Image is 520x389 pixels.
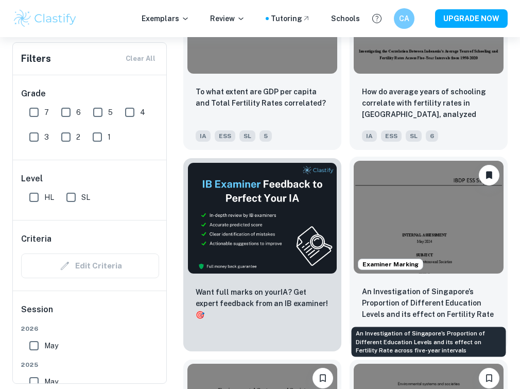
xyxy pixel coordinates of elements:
span: 🎯 [196,311,204,319]
img: Clastify logo [12,8,78,29]
span: 1 [108,131,111,143]
h6: Grade [21,88,159,100]
a: ThumbnailWant full marks on yourIA? Get expert feedback from an IB examiner! [183,158,341,351]
h6: Filters [21,52,51,66]
span: SL [81,192,90,203]
p: An Investigation of Singapore’s Proportion of Different Education Levels and its effect on Fertil... [362,286,495,321]
button: UPGRADE NOW [435,9,508,28]
span: 4 [140,107,145,118]
div: Criteria filters are unavailable when searching by topic [21,253,159,278]
span: 2026 [21,324,159,333]
span: SL [406,130,422,142]
img: ESS IA example thumbnail: An Investigation of Singapore’s Proporti [354,161,504,273]
h6: CA [398,13,410,24]
p: How do average years of schooling correlate with fertility rates in Indonesia, analyzed using Spe... [362,86,495,121]
p: Exemplars [142,13,189,24]
h6: Criteria [21,233,51,245]
h6: Level [21,173,159,185]
span: 6 [76,107,81,118]
button: CA [394,8,414,29]
span: IA [362,130,377,142]
a: Schools [331,13,360,24]
p: To what extent are GDP per capita and Total Fertility Rates correlated? [196,86,329,109]
button: Unbookmark [479,165,499,185]
span: 7 [44,107,49,118]
span: SL [239,130,255,142]
button: Bookmark [479,368,499,388]
span: 6 [426,130,438,142]
span: 3 [44,131,49,143]
span: IA [196,130,211,142]
img: Thumbnail [187,162,337,274]
span: HL [44,192,54,203]
span: May [44,376,58,387]
span: Examiner Marking [358,260,423,269]
h6: Session [21,303,159,324]
span: May [44,340,58,351]
span: 2025 [21,360,159,369]
span: 5 [108,107,113,118]
div: An Investigation of Singapore’s Proportion of Different Education Levels and its effect on Fertil... [352,327,506,357]
span: ESS [215,130,235,142]
p: Want full marks on your IA ? Get expert feedback from an IB examiner! [196,286,329,320]
p: Review [210,13,245,24]
span: ESS [381,130,402,142]
span: 2 [76,131,80,143]
button: Bookmark [313,368,333,388]
a: Examiner MarkingUnbookmarkAn Investigation of Singapore’s Proportion of Different Education Level... [350,158,508,351]
span: 5 [259,130,272,142]
button: Help and Feedback [368,10,386,27]
a: Tutoring [271,13,310,24]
